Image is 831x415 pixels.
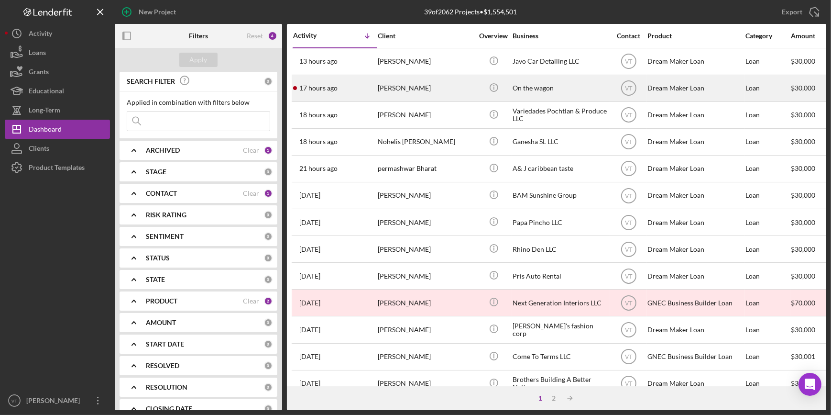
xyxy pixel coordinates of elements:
button: Activity [5,24,110,43]
div: Dream Maker Loan [647,263,743,289]
div: Client [378,32,473,40]
div: Loan [745,49,790,74]
div: Applied in combination with filters below [127,99,270,106]
button: Long-Term [5,101,110,120]
div: Open Intercom Messenger [798,373,821,396]
time: 2025-08-25 15:37 [299,246,320,253]
div: 0 [264,340,273,348]
text: VT [625,300,633,306]
div: $30,000 [791,210,827,235]
div: $30,000 [791,371,827,396]
div: A& J caribbean taste [513,156,608,181]
div: Variedades Pochtlan & Produce LLC [513,102,608,128]
button: Educational [5,81,110,101]
div: Loan [745,236,790,262]
text: VT [625,58,633,65]
div: $30,001 [791,344,827,370]
time: 2025-08-19 11:48 [299,380,320,387]
time: 2025-08-25 16:56 [299,219,320,226]
text: VT [11,398,17,404]
div: $30,000 [791,102,827,128]
b: RESOLUTION [146,383,187,391]
b: CLOSING DATE [146,405,192,413]
b: CONTACT [146,190,177,197]
div: 0 [264,211,273,219]
div: Loan [745,317,790,342]
b: SENTIMENT [146,233,184,240]
div: 4 [268,31,277,41]
div: 0 [264,275,273,284]
button: Loans [5,43,110,62]
div: On the wagon [513,76,608,101]
div: $70,000 [791,290,827,315]
div: Clear [243,146,259,154]
text: VT [625,273,633,280]
div: [PERSON_NAME] [378,183,473,208]
div: Contact [611,32,646,40]
div: [PERSON_NAME] [378,236,473,262]
div: $30,000 [791,183,827,208]
div: [PERSON_NAME] [378,317,473,342]
div: [PERSON_NAME]'s fashion corp [513,317,608,342]
div: [PERSON_NAME] [378,102,473,128]
div: 0 [264,318,273,327]
time: 2025-08-26 21:04 [299,138,338,146]
div: [PERSON_NAME] [378,371,473,396]
div: Dream Maker Loan [647,236,743,262]
div: [PERSON_NAME] [378,49,473,74]
div: Loan [745,102,790,128]
div: Business [513,32,608,40]
time: 2025-08-26 21:19 [299,111,338,119]
text: VT [625,112,633,119]
div: Grants [29,62,49,84]
div: $30,000 [791,49,827,74]
div: Nohelis [PERSON_NAME] [378,129,473,155]
time: 2025-08-27 02:28 [299,57,338,65]
text: VT [625,381,633,387]
time: 2025-08-25 03:53 [299,272,320,280]
button: VT[PERSON_NAME] [5,391,110,410]
text: VT [625,327,633,334]
div: Rhino Den LLC [513,236,608,262]
div: [PERSON_NAME] [378,263,473,289]
div: Dream Maker Loan [647,156,743,181]
div: Product [647,32,743,40]
div: Ganesha SL LLC [513,129,608,155]
text: VT [625,354,633,360]
div: Clear [243,297,259,305]
div: $30,000 [791,129,827,155]
a: Grants [5,62,110,81]
div: [PERSON_NAME] [378,344,473,370]
b: SEARCH FILTER [127,78,175,85]
div: New Project [139,2,176,22]
div: 0 [264,404,273,413]
div: 0 [264,254,273,262]
div: Loan [745,210,790,235]
div: 39 of 2062 Projects • $1,554,501 [424,8,517,16]
button: Product Templates [5,158,110,177]
div: Product Templates [29,158,85,179]
div: Export [782,2,802,22]
div: Activity [29,24,52,45]
div: Loans [29,43,46,65]
div: Brothers Building A Better Nation [513,371,608,396]
div: 0 [264,77,273,86]
time: 2025-08-26 01:18 [299,191,320,199]
a: Dashboard [5,120,110,139]
div: $30,000 [791,263,827,289]
div: [PERSON_NAME] [378,210,473,235]
b: RESOLVED [146,362,179,370]
b: Filters [189,32,208,40]
text: VT [625,219,633,226]
div: Loan [745,344,790,370]
div: Pris Auto Rental [513,263,608,289]
div: 0 [264,383,273,392]
div: BAM Sunshine Group [513,183,608,208]
div: Next Generation Interiors LLC [513,290,608,315]
text: VT [625,166,633,172]
div: Dream Maker Loan [647,371,743,396]
b: STATUS [146,254,170,262]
